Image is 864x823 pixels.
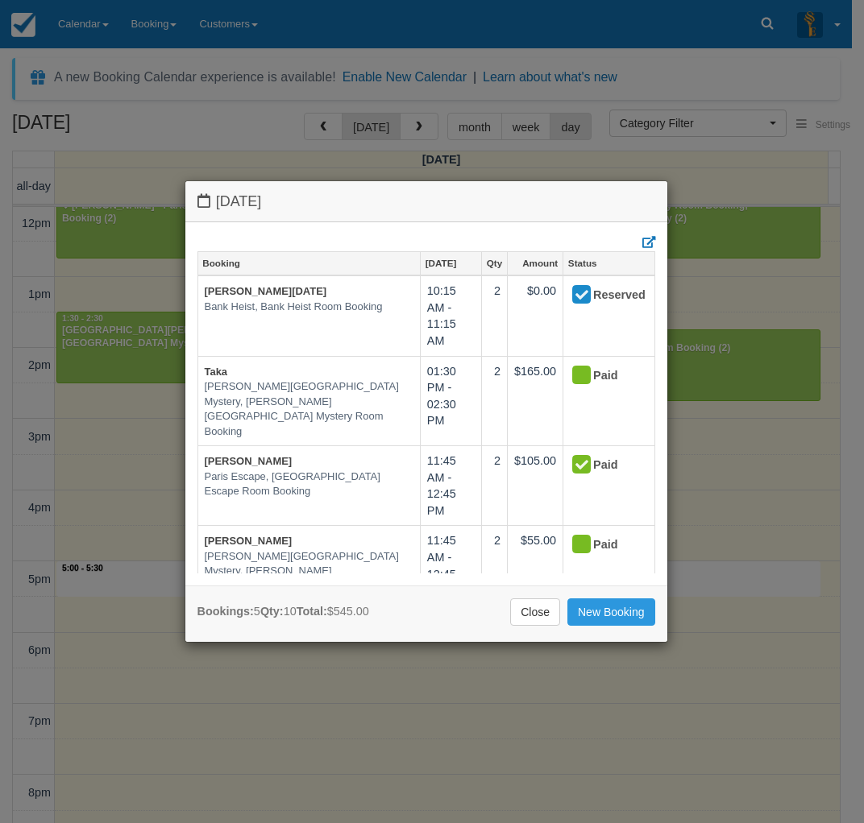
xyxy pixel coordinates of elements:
div: Paid [570,453,633,478]
div: Reserved [570,283,633,308]
a: [PERSON_NAME][DATE] [205,285,327,297]
td: $55.00 [507,526,563,616]
td: 01:30 PM - 02:30 PM [420,356,481,446]
div: Paid [570,363,633,389]
em: Bank Heist, Bank Heist Room Booking [205,300,413,315]
div: 5 10 $545.00 [197,603,369,620]
td: 2 [481,446,507,526]
a: Close [510,598,560,626]
em: Paris Escape, [GEOGRAPHIC_DATA] Escape Room Booking [205,469,413,499]
strong: Total: [297,605,327,618]
a: [PERSON_NAME] [205,455,293,467]
td: 2 [481,275,507,356]
strong: Qty: [260,605,284,618]
td: $105.00 [507,446,563,526]
td: 2 [481,526,507,616]
td: $165.00 [507,356,563,446]
h4: [DATE] [197,193,655,210]
em: [PERSON_NAME][GEOGRAPHIC_DATA] Mystery, [PERSON_NAME][GEOGRAPHIC_DATA] Mystery Room Booking [205,379,413,439]
td: 2 [481,356,507,446]
a: New Booking [567,598,655,626]
a: [PERSON_NAME] [205,535,293,547]
td: 10:15 AM - 11:15 AM [420,275,481,356]
a: Booking [198,252,420,275]
td: 11:45 AM - 12:45 PM [420,446,481,526]
a: Amount [508,252,563,275]
a: Status [563,252,654,275]
div: Paid [570,532,633,558]
a: Taka [205,366,228,378]
strong: Bookings: [197,605,254,618]
td: $0.00 [507,275,563,356]
td: 11:45 AM - 12:45 PM [420,526,481,616]
a: [DATE] [421,252,481,275]
a: Qty [482,252,507,275]
em: [PERSON_NAME][GEOGRAPHIC_DATA] Mystery, [PERSON_NAME][GEOGRAPHIC_DATA] Mystery Room Booking [205,549,413,609]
